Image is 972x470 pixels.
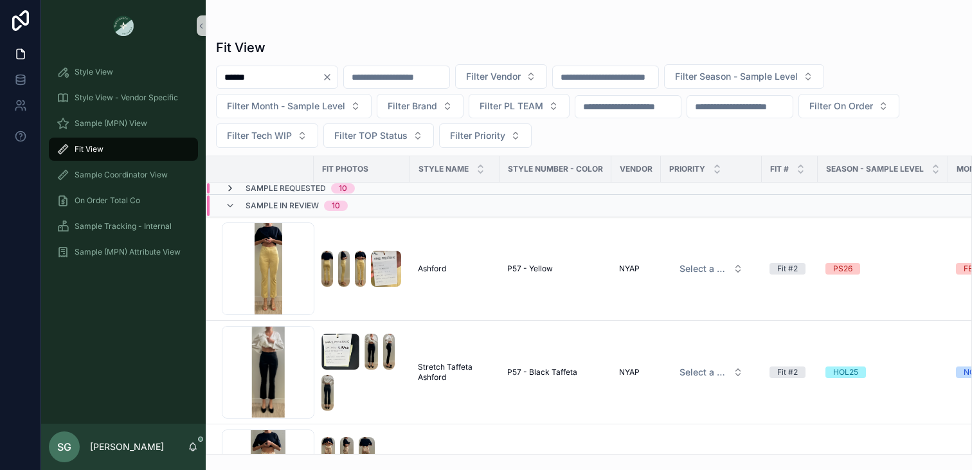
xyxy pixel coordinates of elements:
span: Filter PL TEAM [480,100,543,113]
a: P57 - Black Taffeta [507,367,604,377]
span: Sample Tracking - Internal [75,221,172,231]
span: Fit View [75,144,104,154]
img: Screenshot-2025-08-26-at-2.17.02-PM.png [364,334,377,370]
a: NYAP [619,264,653,274]
span: Fit Photos [322,164,368,174]
img: App logo [113,15,134,36]
span: NYAP [619,367,640,377]
a: P57 - Yellow [507,264,604,274]
span: Sample (MPN) Attribute View [75,247,181,257]
span: NYAP [619,264,640,274]
img: Screenshot-2025-08-26-at-2.17.08-PM.png [383,334,395,370]
a: PS26 [825,263,941,275]
a: On Order Total Co [49,189,198,212]
button: Select Button [669,257,753,280]
span: Style View - Vendor Specific [75,93,178,103]
span: Filter Month - Sample Level [227,100,345,113]
a: Sample Tracking - Internal [49,215,198,238]
div: 10 [339,183,347,194]
span: Fit # [770,164,789,174]
a: Sample (MPN) View [49,112,198,135]
img: Screenshot-2025-08-26-at-2.16.57-PM.png [321,334,359,370]
button: Select Button [323,123,434,148]
a: Stretch Taffeta Ashford [418,362,492,383]
a: Screenshot-2025-08-29-at-8.54.49-AM.pngScreenshot-2025-08-29-at-8.54.46-AM.pngScreenshot-2025-08-... [321,251,402,287]
span: Select a HP FIT LEVEL [679,366,728,379]
span: Filter Tech WIP [227,129,292,142]
span: Sample (MPN) View [75,118,147,129]
button: Select Button [798,94,899,118]
img: Screenshot-2025-08-29-at-8.54.49-AM.png [321,251,333,287]
div: 10 [332,201,340,211]
a: Style View [49,60,198,84]
button: Select Button [669,361,753,384]
a: Fit View [49,138,198,161]
span: Filter TOP Status [334,129,408,142]
img: Screenshot-2025-08-29-at-8.54.43-AM.png [355,251,366,287]
span: Sample Coordinator View [75,170,168,180]
img: Screenshot-2025-08-29-at-8.54.46-AM.png [338,251,350,287]
span: Filter Vendor [466,70,521,83]
img: Screenshot-2025-08-29-at-8.54.40-AM.png [371,251,401,287]
a: Ashford [418,264,492,274]
span: SG [57,439,71,455]
div: Fit #2 [777,366,798,378]
div: HOL25 [833,366,858,378]
span: Style View [75,67,113,77]
a: Style View - Vendor Specific [49,86,198,109]
span: Vendor [620,164,652,174]
span: PRIORITY [669,164,705,174]
a: Sample Coordinator View [49,163,198,186]
span: Sample Requested [246,183,326,194]
span: STYLE NAME [419,164,469,174]
img: Screenshot-2025-08-26-at-2.17.11-PM.png [321,375,334,411]
a: Fit #2 [770,263,810,275]
span: P57 - Yellow [507,264,553,274]
button: Select Button [216,123,318,148]
button: Select Button [439,123,532,148]
a: Select Button [669,360,754,384]
a: Select Button [669,257,754,281]
button: Select Button [469,94,570,118]
button: Clear [322,72,337,82]
span: P57 - Black Taffeta [507,367,577,377]
button: Select Button [455,64,547,89]
span: Season - Sample Level [826,164,924,174]
div: PS26 [833,263,852,275]
button: Select Button [377,94,464,118]
button: Select Button [216,94,372,118]
span: Filter Brand [388,100,437,113]
span: Sample In Review [246,201,319,211]
a: Sample (MPN) Attribute View [49,240,198,264]
span: Style Number - Color [508,164,603,174]
button: Select Button [664,64,824,89]
span: Filter Season - Sample Level [675,70,798,83]
p: [PERSON_NAME] [90,440,164,453]
a: Fit #2 [770,366,810,378]
h1: Fit View [216,39,265,57]
span: On Order Total Co [75,195,140,206]
a: NYAP [619,367,653,377]
span: Filter On Order [809,100,873,113]
a: HOL25 [825,366,941,378]
div: Fit #2 [777,263,798,275]
span: Filter Priority [450,129,505,142]
div: scrollable content [41,51,206,280]
span: Select a HP FIT LEVEL [679,262,728,275]
a: Screenshot-2025-08-26-at-2.16.57-PM.pngScreenshot-2025-08-26-at-2.17.02-PM.pngScreenshot-2025-08-... [321,334,402,411]
span: Ashford [418,264,446,274]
